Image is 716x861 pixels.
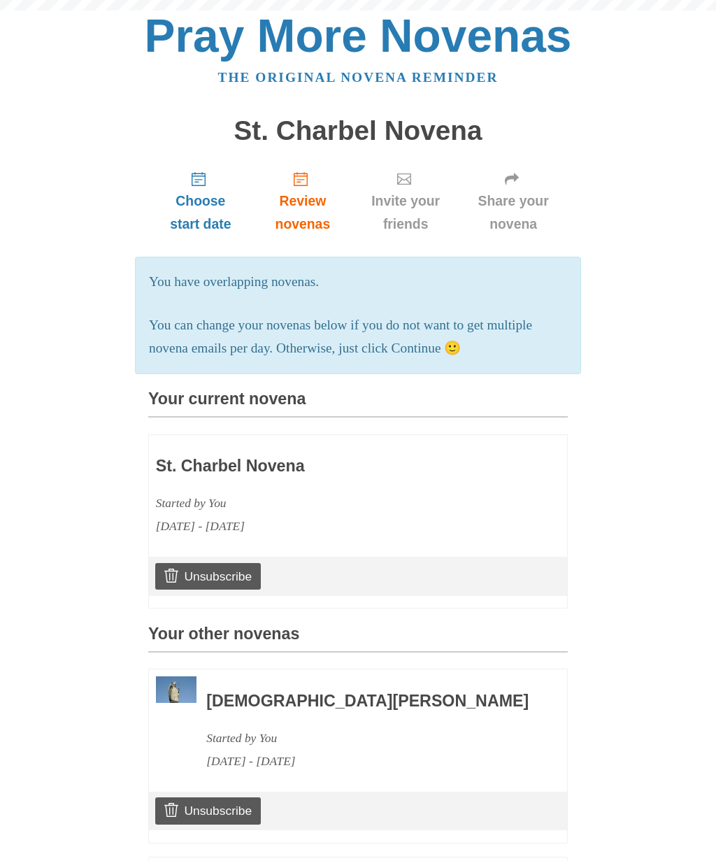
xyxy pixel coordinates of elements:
h3: Your other novenas [148,625,568,653]
a: Invite your friends [352,159,459,243]
span: Choose start date [162,190,239,236]
h3: St. Charbel Novena [156,457,479,476]
h3: [DEMOGRAPHIC_DATA][PERSON_NAME] [206,692,529,711]
div: [DATE] - [DATE] [156,515,479,538]
p: You can change your novenas below if you do not want to get multiple novena emails per day. Other... [149,314,567,360]
img: Novena image [156,676,196,704]
span: Share your novena [473,190,554,236]
span: Review novenas [267,190,338,236]
div: Started by You [206,727,529,750]
a: The original novena reminder [218,70,499,85]
div: [DATE] - [DATE] [206,750,529,773]
a: Pray More Novenas [145,10,572,62]
span: Invite your friends [366,190,445,236]
a: Unsubscribe [155,563,261,590]
h1: St. Charbel Novena [148,116,568,146]
div: Started by You [156,492,479,515]
a: Share your novena [459,159,568,243]
p: You have overlapping novenas. [149,271,567,294]
a: Choose start date [148,159,253,243]
a: Review novenas [253,159,352,243]
h3: Your current novena [148,390,568,418]
a: Unsubscribe [155,797,261,824]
